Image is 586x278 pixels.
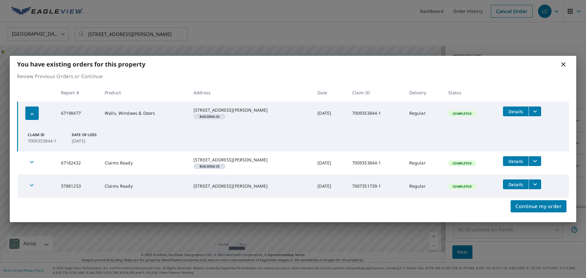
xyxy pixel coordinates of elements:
td: Claims Ready [100,151,189,175]
b: You have existing orders for this property [17,60,145,68]
td: 7009353844-1 [347,102,404,125]
th: Claim ID [347,84,404,102]
span: Completed [449,161,475,165]
span: Completed [449,111,475,116]
th: Delivery [404,84,444,102]
td: 7009353844-1 [347,151,404,175]
td: Walls, Windows & Doors [100,102,189,125]
button: detailsBtn-57881253 [503,179,529,189]
button: Continue my order [511,200,566,212]
td: [DATE] [313,102,347,125]
span: Continue my order [515,202,562,211]
button: filesDropdownBtn-67182432 [529,156,541,166]
td: 7007351739-1 [347,175,404,198]
td: 57881253 [56,175,100,198]
th: Status [443,84,498,102]
div: [STREET_ADDRESS][PERSON_NAME] [194,107,308,113]
button: filesDropdownBtn-67198477 [529,107,541,116]
td: Regular [404,151,444,175]
p: [DATE] [72,138,108,144]
div: [STREET_ADDRESS][PERSON_NAME] [194,157,308,163]
button: detailsBtn-67182432 [503,156,529,166]
td: 67198477 [56,102,100,125]
td: Regular [404,102,444,125]
th: Product [100,84,189,102]
p: Date of Loss [72,132,108,138]
em: Building ID [200,115,219,118]
p: Review Previous Orders or Continue [17,73,569,80]
th: Date [313,84,347,102]
td: Claims Ready [100,175,189,198]
td: [DATE] [313,151,347,175]
td: Regular [404,175,444,198]
span: Details [507,158,525,164]
div: [STREET_ADDRESS][PERSON_NAME] [194,183,308,189]
button: detailsBtn-67198477 [503,107,529,116]
button: filesDropdownBtn-57881253 [529,179,541,189]
th: Report # [56,84,100,102]
span: Details [507,109,525,114]
span: Details [507,182,525,187]
p: 7009353844-1 [28,138,64,144]
td: 67182432 [56,151,100,175]
td: [DATE] [313,175,347,198]
em: Building ID [200,165,219,168]
th: Address [189,84,313,102]
p: Claim ID [28,132,64,138]
span: Completed [449,184,475,189]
